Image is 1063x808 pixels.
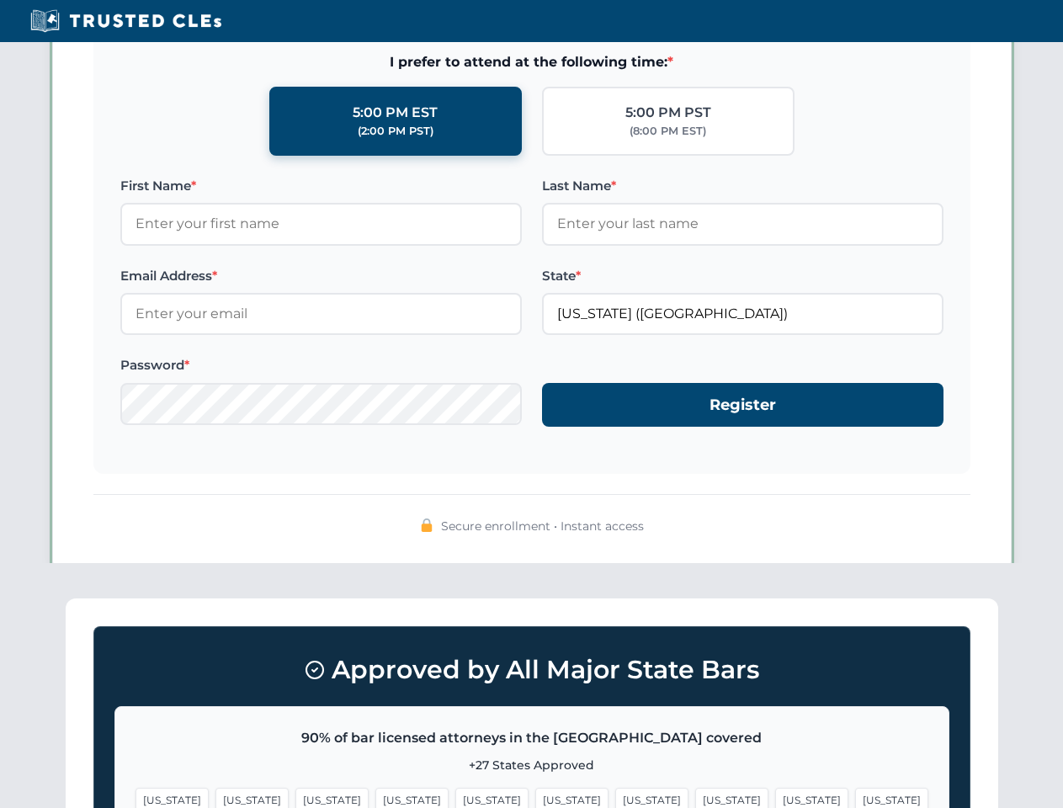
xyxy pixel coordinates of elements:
[25,8,226,34] img: Trusted CLEs
[625,102,711,124] div: 5:00 PM PST
[542,266,943,286] label: State
[542,176,943,196] label: Last Name
[120,176,522,196] label: First Name
[542,293,943,335] input: Missouri (MO)
[358,123,433,140] div: (2:00 PM PST)
[353,102,438,124] div: 5:00 PM EST
[136,756,928,774] p: +27 States Approved
[120,293,522,335] input: Enter your email
[120,355,522,375] label: Password
[542,203,943,245] input: Enter your last name
[120,203,522,245] input: Enter your first name
[120,266,522,286] label: Email Address
[441,517,644,535] span: Secure enrollment • Instant access
[120,51,943,73] span: I prefer to attend at the following time:
[136,727,928,749] p: 90% of bar licensed attorneys in the [GEOGRAPHIC_DATA] covered
[542,383,943,428] button: Register
[630,123,706,140] div: (8:00 PM EST)
[114,647,949,693] h3: Approved by All Major State Bars
[420,518,433,532] img: 🔒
